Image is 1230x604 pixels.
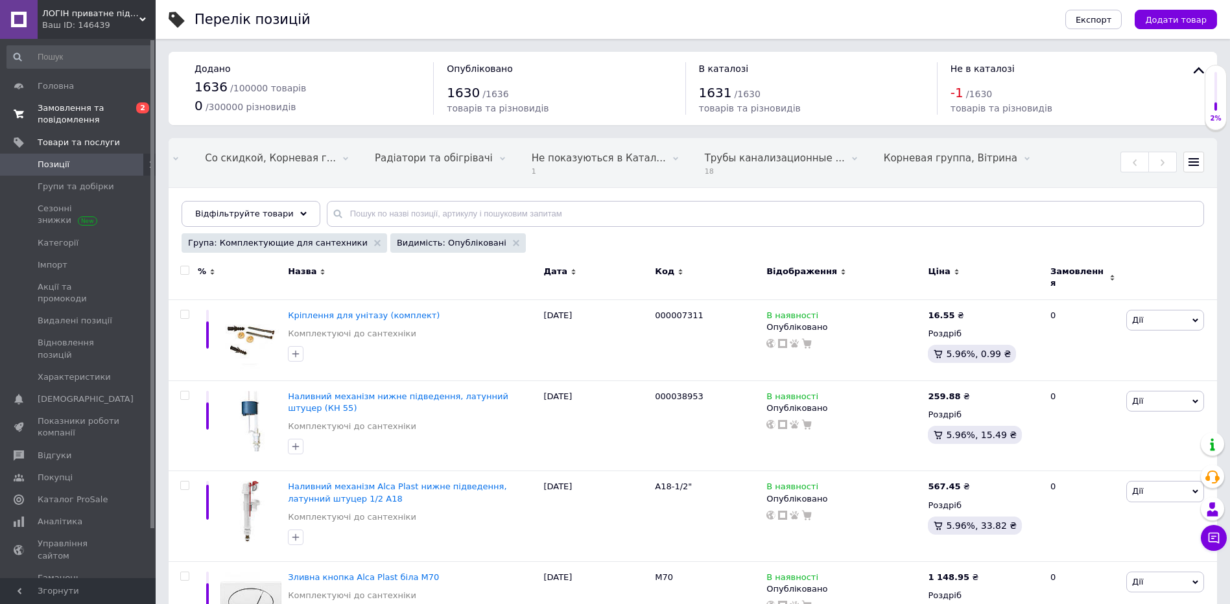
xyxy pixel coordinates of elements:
span: / 1636 [482,89,508,99]
b: 567.45 [928,482,960,491]
div: Роздріб [928,500,1039,511]
span: В наявності [766,391,818,405]
span: / 100000 товарів [230,83,306,93]
a: Зливна кнопка Alca Plast біла M70 [288,572,439,582]
span: ЛОГІН приватне підприємчство [42,8,139,19]
a: Наливний механізм нижне підведення, латунний штуцер (КН 55) [288,391,508,413]
span: Група: Комплектующие для сантехники [188,237,368,249]
span: Трубы канализационные ... [705,152,845,164]
a: Кріплення для унітазу (комплект) [288,310,440,320]
span: Радіатори та обігрівачі [375,152,493,164]
span: 0 [195,98,203,113]
span: Імпорт [38,259,67,271]
span: В наявності [766,572,818,586]
span: В каталозі [699,64,749,74]
span: Дата [543,266,567,277]
span: Дії [1132,577,1143,587]
div: Опубліковано [766,402,921,414]
span: / 1630 [966,89,992,99]
div: Опубліковано [766,583,921,595]
span: Показники роботи компанії [38,415,120,439]
span: Дії [1132,396,1143,406]
div: Трубы канализационные гофрированные, Опубліковані [692,139,871,188]
b: 259.88 [928,391,960,401]
span: Не показуються в Катал... [532,152,666,164]
span: Код [655,266,674,277]
div: Не показуються в Каталозі ProSale [519,139,692,188]
span: 1630 [447,85,480,100]
span: [DEMOGRAPHIC_DATA] [38,393,134,405]
span: 1636 [195,79,228,95]
span: Відфільтруйте товари [195,209,294,218]
span: Дії [1132,315,1143,325]
b: 16.55 [928,310,954,320]
span: 5.96%, 15.49 ₴ [946,430,1017,440]
button: Додати товар [1135,10,1217,29]
span: 5.96%, 0.99 ₴ [946,349,1011,359]
div: ₴ [928,572,978,583]
span: товарів та різновидів [699,103,801,113]
span: Відгуки [38,450,71,461]
a: Комплектуючі до сантехніки [288,421,416,432]
div: 2% [1205,114,1226,123]
div: ₴ [928,481,969,493]
a: Комплектуючі до сантехніки [288,328,416,340]
span: Опубліковано [447,64,513,74]
span: Сезонні знижки [38,203,120,226]
span: 000038953 [655,391,703,401]
div: Опубліковано [766,321,921,333]
div: 0 [1043,299,1123,380]
span: Замовлення [1050,266,1106,289]
span: Управління сайтом [38,538,120,561]
span: 18 [705,167,845,176]
span: Назва [288,266,316,277]
span: % [198,266,206,277]
a: Наливний механізм Alca Plast нижне підведення, латунний штуцер 1/2 A18 [288,482,506,503]
span: Категорії [38,237,78,249]
div: Роздріб [928,590,1039,601]
button: Чат з покупцем [1201,525,1227,551]
a: Комплектуючі до сантехніки [288,590,416,601]
input: Пошук [6,45,153,69]
div: 0 [1043,380,1123,471]
div: Роздріб [928,409,1039,421]
span: В наявності [766,482,818,495]
input: Пошук по назві позиції, артикулу і пошуковим запитам [327,201,1204,227]
span: Аналітика [38,516,82,528]
img: Наливной механизм Alca Plast ниж. подвод, латунный штуцер 1/2 A18 [220,481,281,542]
div: Роздріб [928,328,1039,340]
div: ₴ [928,310,964,321]
img: Наливной механизм нижний подвод, латунный штуцер (КН 55) [220,391,281,452]
span: Дії [1132,486,1143,496]
a: Комплектуючі до сантехніки [288,511,416,523]
span: Видимість: Опубліковані [397,237,506,249]
span: товарів та різновидів [447,103,549,113]
span: Головна [38,80,74,92]
div: [DATE] [540,380,652,471]
span: Ціна [928,266,950,277]
span: 2 [136,102,149,113]
span: Товари та послуги [38,137,120,148]
span: / 300000 різновидів [206,102,296,112]
span: Додати товар [1145,15,1207,25]
span: Каталог ProSale [38,494,108,505]
span: 1 [532,167,666,176]
span: Позиції [38,159,69,170]
div: Опубліковано [766,493,921,505]
span: Со скидкой, Корневая г... [205,152,336,164]
div: ₴ [928,391,969,402]
span: Замовлення та повідомлення [38,102,120,126]
span: В наявності [766,310,818,324]
span: Відновлення позицій [38,337,120,360]
span: Додано [195,64,230,74]
span: M70 [655,572,673,582]
img: Крепление для унитаза (комплект) [220,310,281,371]
button: Експорт [1065,10,1122,29]
span: Групи та добірки [38,181,114,192]
span: Відображення [766,266,837,277]
div: Со скидкой, Корневая группа, Радиаторы и обогреватели [192,139,362,188]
